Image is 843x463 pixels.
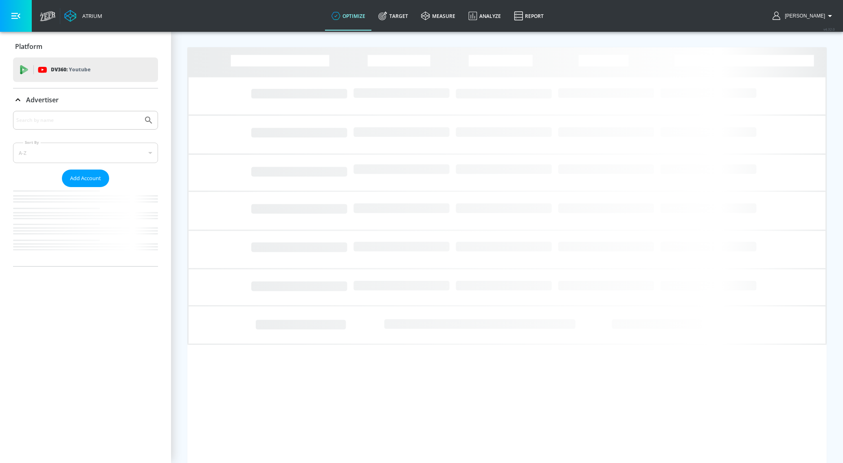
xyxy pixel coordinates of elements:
a: optimize [325,1,372,31]
input: Search by name [16,115,140,126]
div: DV360: Youtube [13,57,158,82]
a: measure [415,1,462,31]
a: Target [372,1,415,31]
span: login as: lekhraj.bhadava@zefr.com [782,13,825,19]
span: Add Account [70,174,101,183]
div: Atrium [79,12,102,20]
div: Advertiser [13,111,158,266]
span: v 4.32.0 [823,27,835,31]
a: Analyze [462,1,507,31]
div: A-Z [13,143,158,163]
p: Platform [15,42,42,51]
label: Sort By [23,140,41,145]
button: [PERSON_NAME] [773,11,835,21]
p: Youtube [69,65,90,74]
button: Add Account [62,170,109,187]
p: DV360: [51,65,90,74]
a: Report [507,1,550,31]
nav: list of Advertiser [13,187,158,266]
div: Advertiser [13,88,158,111]
a: Atrium [64,10,102,22]
div: Platform [13,35,158,58]
p: Advertiser [26,95,59,104]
